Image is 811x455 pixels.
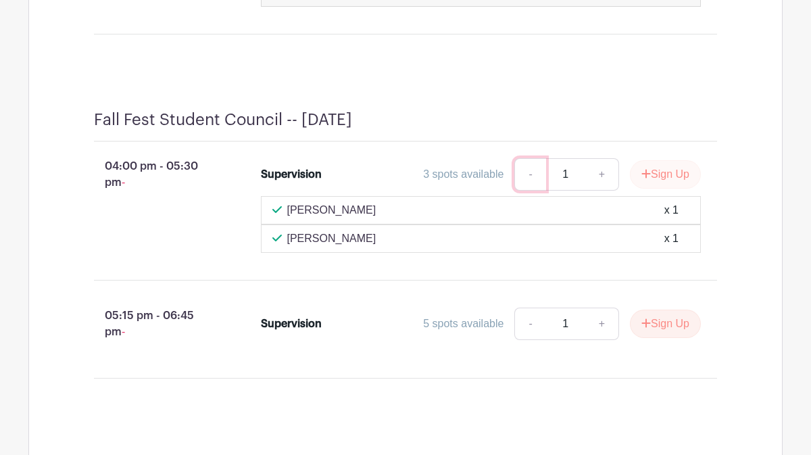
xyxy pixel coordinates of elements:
div: Supervision [261,166,322,183]
p: 04:00 pm - 05:30 pm [72,153,239,196]
div: x 1 [664,231,679,247]
h4: Fall Fest Student Council -- [DATE] [94,110,352,130]
div: 3 spots available [423,166,503,183]
a: - [514,308,545,340]
div: Supervision [261,316,322,332]
a: + [585,158,619,191]
div: 5 spots available [423,316,503,332]
div: x 1 [664,202,679,218]
button: Sign Up [630,310,701,338]
p: [PERSON_NAME] [287,231,376,247]
span: - [122,326,125,337]
p: [PERSON_NAME] [287,202,376,218]
button: Sign Up [630,160,701,189]
p: 05:15 pm - 06:45 pm [72,302,239,345]
a: + [585,308,619,340]
a: - [514,158,545,191]
span: - [122,176,125,188]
